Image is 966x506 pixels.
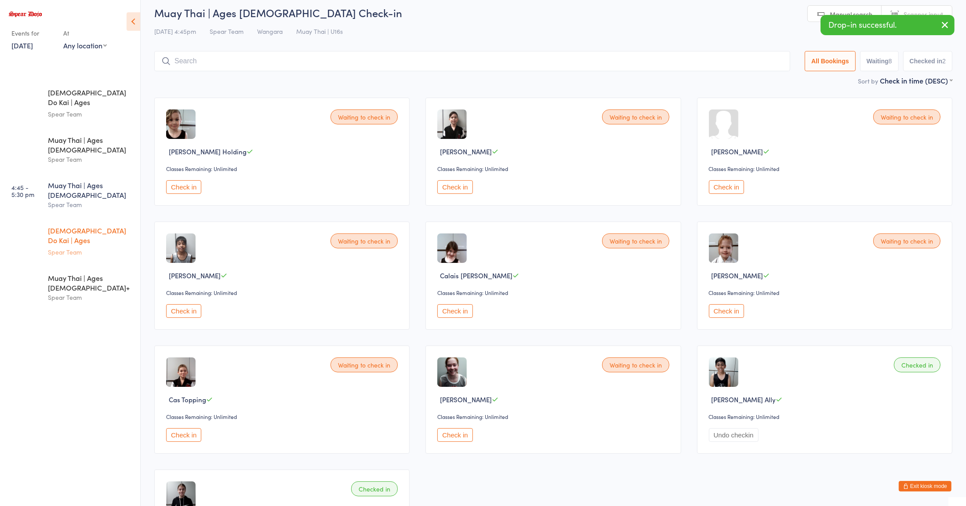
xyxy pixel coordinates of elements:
[257,27,283,36] span: Wangara
[3,218,140,265] a: 5:30 -6:15 pm[DEMOGRAPHIC_DATA] Do Kai | Ages [DEMOGRAPHIC_DATA]Spear Team
[11,138,34,153] time: 4:44 - 5:29 pm
[166,304,201,318] button: Check in
[63,40,107,50] div: Any location
[63,26,107,40] div: At
[3,266,140,310] a: 6:30 -7:30 pmMuay Thai | Ages [DEMOGRAPHIC_DATA]+Spear Team
[873,109,941,124] div: Waiting to check in
[712,147,763,156] span: [PERSON_NAME]
[11,184,34,198] time: 4:45 - 5:30 pm
[440,271,512,280] span: Calais [PERSON_NAME]
[602,233,669,248] div: Waiting to check in
[437,109,467,139] img: image1628299909.png
[166,233,196,263] img: image1727949002.png
[437,180,472,194] button: Check in
[894,357,941,372] div: Checked in
[437,233,467,263] img: image1624359780.png
[942,58,946,65] div: 2
[709,304,744,318] button: Check in
[712,271,763,280] span: [PERSON_NAME]
[858,76,878,85] label: Sort by
[48,247,133,257] div: Spear Team
[709,289,943,296] div: Classes Remaining: Unlimited
[709,165,943,172] div: Classes Remaining: Unlimited
[166,180,201,194] button: Check in
[330,109,398,124] div: Waiting to check in
[602,357,669,372] div: Waiting to check in
[154,27,196,36] span: [DATE] 4:45pm
[169,147,247,156] span: [PERSON_NAME] Holding
[169,395,206,404] span: Cas Topping
[166,428,201,442] button: Check in
[437,413,672,420] div: Classes Remaining: Unlimited
[169,271,221,280] span: [PERSON_NAME]
[48,109,133,119] div: Spear Team
[48,180,133,200] div: Muay Thai | Ages [DEMOGRAPHIC_DATA]
[830,10,872,18] span: Manual search
[48,154,133,164] div: Spear Team
[351,481,398,496] div: Checked in
[11,229,33,243] time: 5:30 - 6:15 pm
[154,5,952,20] h2: Muay Thai | Ages [DEMOGRAPHIC_DATA] Check-in
[437,165,672,172] div: Classes Remaining: Unlimited
[880,76,952,85] div: Check in time (DESC)
[437,428,472,442] button: Check in
[48,226,133,247] div: [DEMOGRAPHIC_DATA] Do Kai | Ages [DEMOGRAPHIC_DATA]
[805,51,856,71] button: All Bookings
[11,26,54,40] div: Events for
[330,233,398,248] div: Waiting to check in
[709,233,738,263] img: image1626162939.png
[3,80,140,127] a: 4:00 -4:45 pm[DEMOGRAPHIC_DATA] Do Kai | Ages [DEMOGRAPHIC_DATA]Spear Team
[712,395,776,404] span: [PERSON_NAME] Ally
[330,357,398,372] div: Waiting to check in
[11,91,35,105] time: 4:00 - 4:45 pm
[899,481,951,491] button: Exit kiosk mode
[904,10,943,18] span: Scanner input
[48,273,133,292] div: Muay Thai | Ages [DEMOGRAPHIC_DATA]+
[166,289,400,296] div: Classes Remaining: Unlimited
[437,289,672,296] div: Classes Remaining: Unlimited
[709,413,943,420] div: Classes Remaining: Unlimited
[440,395,492,404] span: [PERSON_NAME]
[709,357,738,387] img: image1746524077.png
[903,51,953,71] button: Checked in2
[709,180,744,194] button: Check in
[210,27,243,36] span: Spear Team
[709,428,759,442] button: Undo checkin
[11,277,34,291] time: 6:30 - 7:30 pm
[440,147,492,156] span: [PERSON_NAME]
[166,109,196,139] img: image1663061109.png
[873,233,941,248] div: Waiting to check in
[296,27,343,36] span: Muay Thai | U16s
[3,127,140,172] a: 4:44 -5:29 pmMuay Thai | Ages [DEMOGRAPHIC_DATA]Spear Team
[48,292,133,302] div: Spear Team
[9,11,42,17] img: Spear Dojo
[48,135,133,154] div: Muay Thai | Ages [DEMOGRAPHIC_DATA]
[602,109,669,124] div: Waiting to check in
[11,40,33,50] a: [DATE]
[48,200,133,210] div: Spear Team
[48,87,133,109] div: [DEMOGRAPHIC_DATA] Do Kai | Ages [DEMOGRAPHIC_DATA]
[154,51,790,71] input: Search
[166,357,196,387] img: image1624349784.png
[3,173,140,217] a: 4:45 -5:30 pmMuay Thai | Ages [DEMOGRAPHIC_DATA]Spear Team
[889,58,892,65] div: 8
[166,413,400,420] div: Classes Remaining: Unlimited
[860,51,899,71] button: Waiting8
[437,357,467,387] img: image1696038090.png
[166,165,400,172] div: Classes Remaining: Unlimited
[437,304,472,318] button: Check in
[821,15,955,35] div: Drop-in successful.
